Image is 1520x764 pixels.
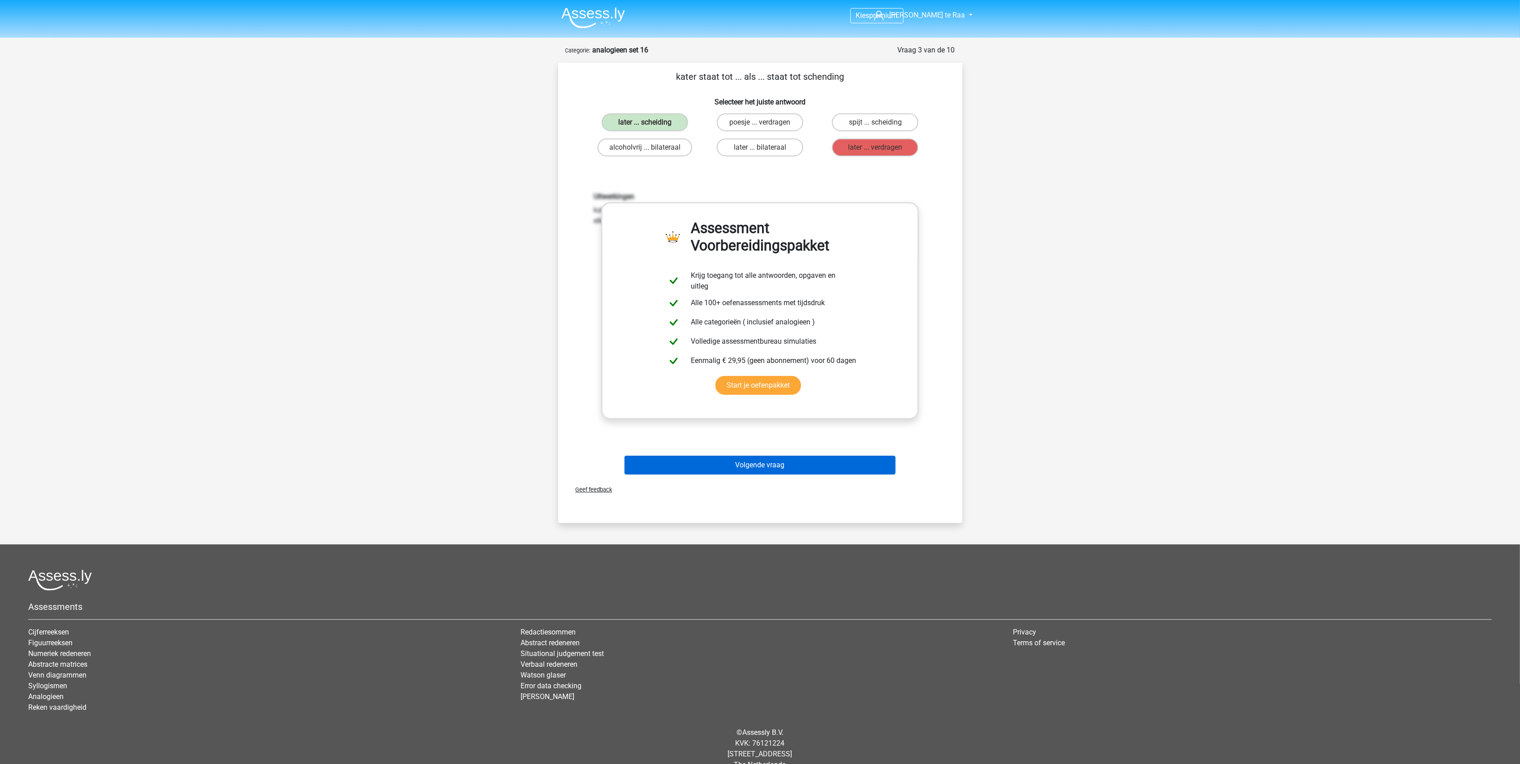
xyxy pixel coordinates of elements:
[1013,639,1065,647] a: Terms of service
[856,11,870,20] span: Kies
[717,138,803,156] label: later ... bilateraal
[717,113,803,131] label: poesje ... verdragen
[28,682,67,690] a: Syllogismen
[521,660,577,669] a: Verbaal redeneren
[28,671,86,679] a: Venn diagrammen
[568,486,612,493] span: Geef feedback
[561,7,625,28] img: Assessly
[832,113,918,131] label: spijt ... scheiding
[715,376,801,395] a: Start je oefenpakket
[573,91,948,106] h6: Selecteer het juiste antwoord
[1013,628,1036,636] a: Privacy
[28,649,91,658] a: Numeriek redeneren
[624,456,896,475] button: Volgende vraag
[28,628,69,636] a: Cijferreeksen
[521,649,604,658] a: Situational judgement test
[870,11,898,20] span: premium
[521,639,580,647] a: Abstract redeneren
[742,728,784,737] a: Assessly B.V.
[28,692,64,701] a: Analogieen
[889,11,965,19] span: [PERSON_NAME] te Raa
[565,47,591,54] small: Categorie:
[521,682,581,690] a: Error data checking
[521,671,566,679] a: Watson glaser
[28,570,92,591] img: Assessly logo
[28,703,86,712] a: Reken vaardigheid
[587,192,933,226] div: kater en later verschillen maar 1 letter van elkaar | scheiding en schending verschillen maar 1 l...
[870,10,966,21] a: [PERSON_NAME] te Raa
[521,692,574,701] a: [PERSON_NAME]
[573,70,948,83] p: kater staat tot ... als ... staat tot schending
[898,45,955,56] div: Vraag 3 van de 10
[832,138,918,156] label: later ... verdragen
[851,9,903,22] a: Kiespremium
[593,46,649,54] strong: analogieen set 16
[598,138,692,156] label: alcoholvrij ... bilateraal
[594,192,926,201] h6: Uitwerkingen
[28,601,1492,612] h5: Assessments
[602,113,688,131] label: later ... scheiding
[521,628,576,636] a: Redactiesommen
[28,660,87,669] a: Abstracte matrices
[28,639,73,647] a: Figuurreeksen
